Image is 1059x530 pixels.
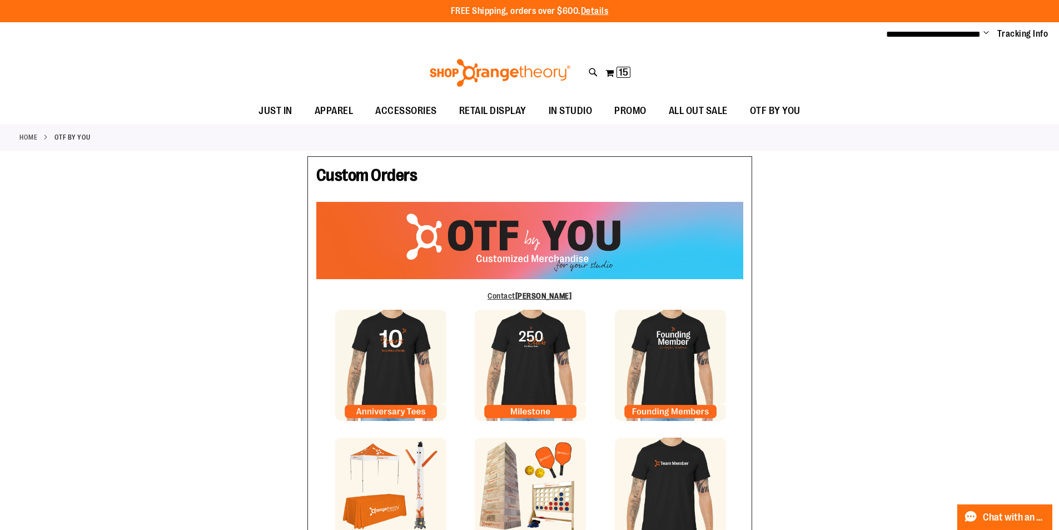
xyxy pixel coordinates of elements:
[451,5,609,18] p: FREE Shipping, orders over $600.
[316,165,743,191] h1: Custom Orders
[515,291,572,300] b: [PERSON_NAME]
[428,59,572,87] img: Shop Orangetheory
[750,98,801,123] span: OTF BY YOU
[615,310,726,421] img: Founding Member Tile
[54,132,91,142] strong: OTF By You
[488,291,571,300] a: Contact[PERSON_NAME]
[997,28,1048,40] a: Tracking Info
[258,98,292,123] span: JUST IN
[375,98,437,123] span: ACCESSORIES
[614,98,647,123] span: PROMO
[335,310,446,421] img: Anniversary Tile
[581,6,609,16] a: Details
[316,202,743,279] img: OTF Custom Orders
[983,512,1046,523] span: Chat with an Expert
[459,98,526,123] span: RETAIL DISPLAY
[549,98,593,123] span: IN STUDIO
[19,132,37,142] a: Home
[315,98,354,123] span: APPAREL
[669,98,728,123] span: ALL OUT SALE
[475,310,586,421] img: Milestone Tile
[983,28,989,39] button: Account menu
[957,504,1053,530] button: Chat with an Expert
[619,67,628,78] span: 15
